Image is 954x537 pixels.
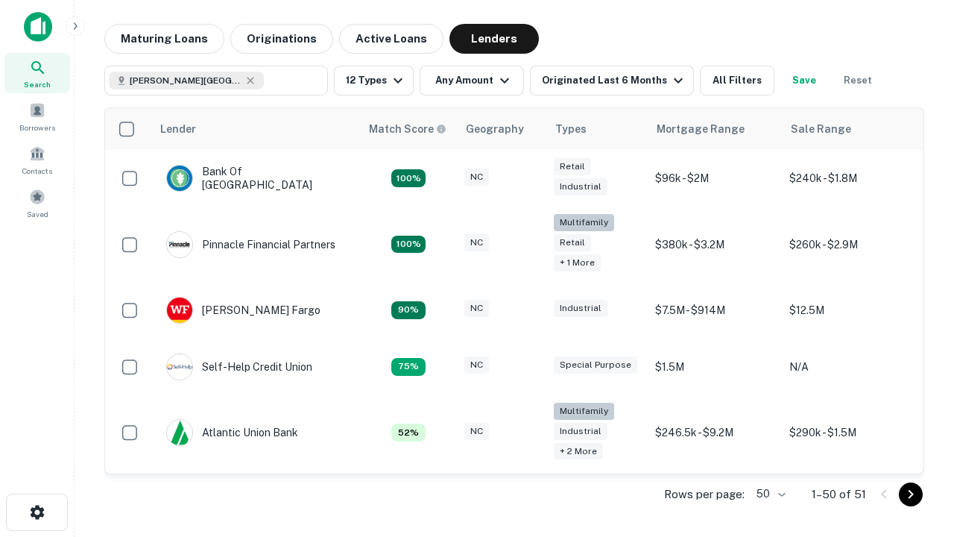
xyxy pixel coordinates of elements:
[554,357,637,374] div: Special Purpose
[554,300,607,317] div: Industrial
[834,66,882,95] button: Reset
[420,66,524,95] button: Any Amount
[167,166,192,191] img: picture
[879,370,954,442] iframe: Chat Widget
[4,96,70,136] a: Borrowers
[542,72,687,89] div: Originated Last 6 Months
[4,53,70,93] a: Search
[782,395,916,471] td: $290k - $1.5M
[782,150,916,207] td: $240k - $1.8M
[391,236,426,254] div: Matching Properties: 24, hasApolloMatch: undefined
[339,24,443,54] button: Active Loans
[391,169,426,187] div: Matching Properties: 14, hasApolloMatch: undefined
[19,122,55,134] span: Borrowers
[27,208,48,220] span: Saved
[700,66,774,95] button: All Filters
[657,120,745,138] div: Mortgage Range
[791,120,851,138] div: Sale Range
[104,24,224,54] button: Maturing Loans
[22,165,52,177] span: Contacts
[166,231,335,258] div: Pinnacle Financial Partners
[464,300,489,317] div: NC
[648,108,782,150] th: Mortgage Range
[151,108,360,150] th: Lender
[360,108,457,150] th: Capitalize uses an advanced AI algorithm to match your search with the best lender. The match sco...
[166,419,298,446] div: Atlantic Union Bank
[166,354,312,380] div: Self-help Credit Union
[782,207,916,282] td: $260k - $2.9M
[530,66,694,95] button: Originated Last 6 Months
[464,234,489,251] div: NC
[664,486,745,503] p: Rows per page:
[369,121,443,137] h6: Match Score
[751,483,788,505] div: 50
[812,486,866,503] p: 1–50 of 51
[464,169,489,186] div: NC
[24,78,51,90] span: Search
[160,120,196,138] div: Lender
[167,232,192,257] img: picture
[449,24,539,54] button: Lenders
[648,207,782,282] td: $380k - $3.2M
[391,301,426,319] div: Matching Properties: 12, hasApolloMatch: undefined
[166,165,345,192] div: Bank Of [GEOGRAPHIC_DATA]
[24,12,52,42] img: capitalize-icon.png
[464,357,489,374] div: NC
[899,483,923,506] button: Go to next page
[780,66,828,95] button: Save your search to get updates of matches that match your search criteria.
[555,120,587,138] div: Types
[4,183,70,223] a: Saved
[782,108,916,150] th: Sale Range
[648,150,782,207] td: $96k - $2M
[554,403,614,420] div: Multifamily
[546,108,648,150] th: Types
[167,420,192,445] img: picture
[554,234,591,251] div: Retail
[554,423,607,440] div: Industrial
[466,120,524,138] div: Geography
[457,108,546,150] th: Geography
[554,158,591,175] div: Retail
[464,423,489,440] div: NC
[391,358,426,376] div: Matching Properties: 10, hasApolloMatch: undefined
[334,66,414,95] button: 12 Types
[648,339,782,395] td: $1.5M
[167,354,192,380] img: picture
[648,282,782,339] td: $7.5M - $914M
[4,139,70,180] a: Contacts
[130,74,241,87] span: [PERSON_NAME][GEOGRAPHIC_DATA], [GEOGRAPHIC_DATA]
[554,254,601,271] div: + 1 more
[554,178,607,195] div: Industrial
[230,24,333,54] button: Originations
[369,121,446,137] div: Capitalize uses an advanced AI algorithm to match your search with the best lender. The match sco...
[166,297,320,324] div: [PERSON_NAME] Fargo
[554,443,603,460] div: + 2 more
[391,424,426,442] div: Matching Properties: 7, hasApolloMatch: undefined
[167,298,192,323] img: picture
[554,214,614,231] div: Multifamily
[648,395,782,471] td: $246.5k - $9.2M
[782,282,916,339] td: $12.5M
[782,339,916,395] td: N/A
